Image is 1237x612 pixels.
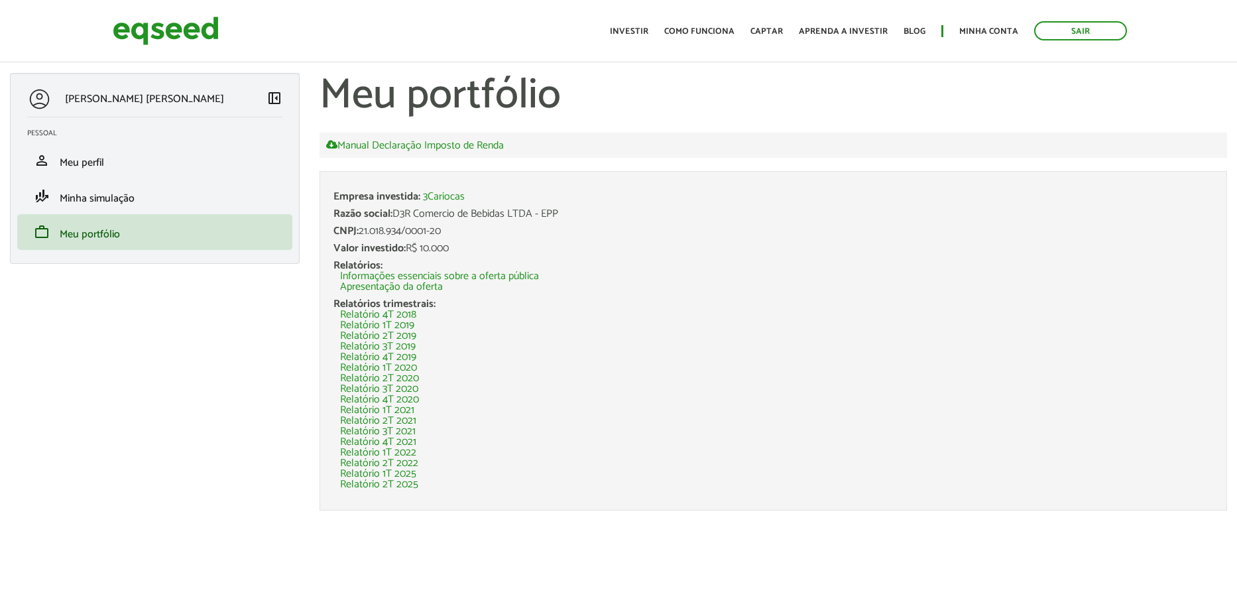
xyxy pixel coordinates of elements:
a: Relatório 1T 2019 [340,320,414,331]
a: personMeu perfil [27,153,282,168]
a: Relatório 2T 2025 [340,479,418,490]
span: Empresa investida: [333,188,420,206]
span: Meu portfólio [60,225,120,243]
a: Relatório 3T 2021 [340,426,416,437]
a: Relatório 3T 2020 [340,384,418,395]
a: Relatório 1T 2020 [340,363,417,373]
a: Relatório 2T 2022 [340,458,418,469]
a: 3Cariocas [423,192,465,202]
a: Relatório 4T 2020 [340,395,419,405]
img: EqSeed [113,13,219,48]
div: 21.018.934/0001-20 [333,226,1214,237]
span: left_panel_close [266,90,282,106]
span: Valor investido: [333,239,406,257]
a: Manual Declaração Imposto de Renda [326,139,504,151]
a: workMeu portfólio [27,224,282,240]
h1: Meu portfólio [320,73,1228,119]
a: Relatório 2T 2019 [340,331,416,341]
a: Aprenda a investir [799,27,888,36]
span: person [34,153,50,168]
li: Meu perfil [17,143,292,178]
a: finance_modeMinha simulação [27,188,282,204]
a: Informações essenciais sobre a oferta pública [340,271,539,282]
a: Relatório 3T 2019 [340,341,416,352]
span: Minha simulação [60,190,135,208]
h2: Pessoal [27,129,292,137]
p: [PERSON_NAME] [PERSON_NAME] [65,93,224,105]
div: D3R Comercio de Bebidas LTDA - EPP [333,209,1214,219]
div: R$ 10.000 [333,243,1214,254]
span: Relatórios: [333,257,383,275]
span: CNPJ: [333,222,359,240]
a: Relatório 4T 2019 [340,352,416,363]
span: finance_mode [34,188,50,204]
a: Apresentação da oferta [340,282,443,292]
a: Relatório 1T 2022 [340,448,416,458]
a: Relatório 4T 2018 [340,310,416,320]
a: Colapsar menu [266,90,282,109]
a: Relatório 1T 2025 [340,469,416,479]
span: work [34,224,50,240]
li: Meu portfólio [17,214,292,250]
a: Como funciona [664,27,735,36]
a: Sair [1034,21,1127,40]
span: Razão social: [333,205,392,223]
a: Investir [610,27,648,36]
a: Relatório 2T 2020 [340,373,419,384]
a: Relatório 4T 2021 [340,437,416,448]
a: Relatório 2T 2021 [340,416,416,426]
span: Meu perfil [60,154,104,172]
a: Relatório 1T 2021 [340,405,414,416]
span: Relatórios trimestrais: [333,295,436,313]
a: Minha conta [959,27,1018,36]
a: Blog [904,27,925,36]
li: Minha simulação [17,178,292,214]
a: Captar [750,27,783,36]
